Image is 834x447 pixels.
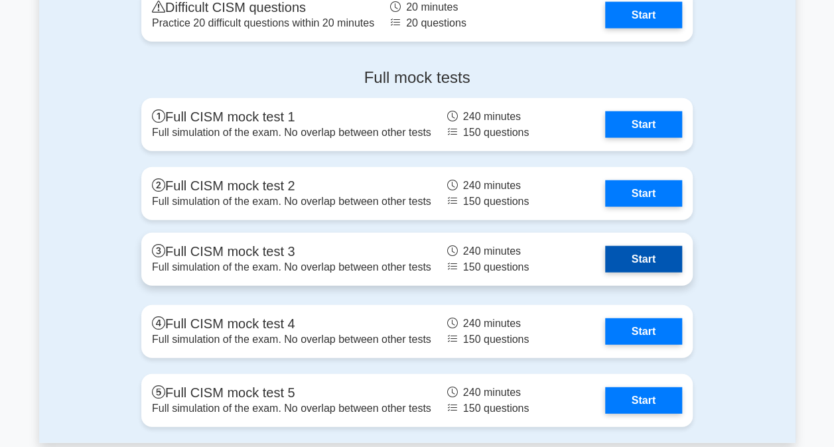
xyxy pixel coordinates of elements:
[605,111,682,138] a: Start
[605,318,682,345] a: Start
[605,2,682,29] a: Start
[141,68,693,88] h4: Full mock tests
[605,180,682,207] a: Start
[605,246,682,273] a: Start
[605,387,682,414] a: Start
